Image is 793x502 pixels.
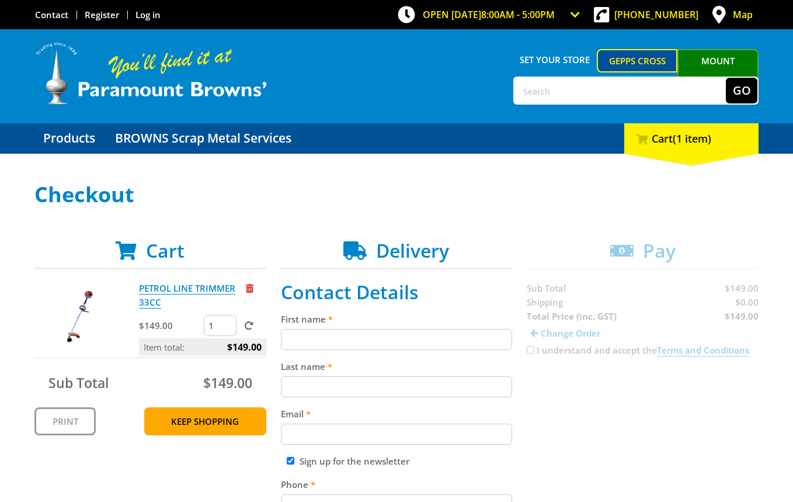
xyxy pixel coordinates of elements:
a: Remove from cart [246,282,253,294]
p: $149.00 [139,318,201,333]
div: Cart [624,123,759,154]
a: Gepps Cross [597,49,678,72]
span: $149.00 [203,373,252,392]
input: Search [514,78,726,103]
a: Print [34,407,96,435]
label: First name [281,312,513,326]
a: Go to the Products page [34,123,104,154]
p: Item total: [139,338,266,356]
a: Keep Shopping [144,407,266,435]
span: OPEN [DATE] [423,8,555,21]
span: Sub Total [48,373,109,392]
input: Please enter your last name. [281,376,513,397]
img: PETROL LINE TRIMMER 33CC [46,281,116,351]
span: Cart [146,238,185,263]
a: PETROL LINE TRIMMER 33CC [139,282,235,309]
button: Go [726,78,757,103]
a: Go to the BROWNS Scrap Metal Services page [106,123,300,154]
span: Delivery [376,238,449,263]
label: Sign up for the newsletter [300,455,409,467]
label: Email [281,407,513,421]
h2: Contact Details [281,281,513,303]
span: Set your store [513,49,597,70]
input: Please enter your email address. [281,424,513,445]
label: Last name [281,359,513,373]
img: Paramount Browns' [34,41,268,106]
label: Phone [281,477,513,491]
a: Mount [PERSON_NAME] [677,49,759,94]
a: Go to the Contact page [35,9,68,20]
span: $149.00 [227,338,262,356]
h1: Checkout [34,183,759,206]
a: Go to the registration page [85,9,119,20]
span: (1 item) [673,131,711,146]
span: 8:00am - 5:00pm [481,8,555,21]
a: Log in [135,9,161,20]
input: Please enter your first name. [281,329,513,350]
